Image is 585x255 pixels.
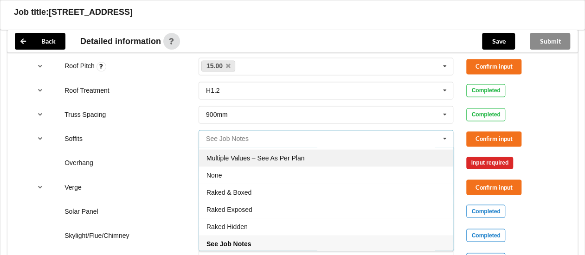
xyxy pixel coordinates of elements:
[64,207,98,215] label: Solar Panel
[49,7,133,18] h3: [STREET_ADDRESS]
[64,111,106,118] label: Truss Spacing
[64,231,129,239] label: Skylight/Flue/Chimney
[482,33,515,50] button: Save
[206,87,220,94] div: H1.2
[466,108,505,121] div: Completed
[206,206,252,213] span: Raked Exposed
[206,154,304,162] span: Multiple Values – See As Per Plan
[206,240,251,248] span: See Job Notes
[466,84,505,97] div: Completed
[15,33,65,50] button: Back
[206,189,251,196] span: Raked & Boxed
[64,183,82,191] label: Verge
[31,178,49,195] button: reference-toggle
[80,37,161,45] span: Detailed information
[466,204,505,217] div: Completed
[466,131,521,147] button: Confirm input
[64,62,96,70] label: Roof Pitch
[466,229,505,242] div: Completed
[206,111,228,118] div: 900mm
[466,179,521,195] button: Confirm input
[31,130,49,147] button: reference-toggle
[64,159,93,166] label: Overhang
[466,59,521,74] button: Confirm input
[31,106,49,123] button: reference-toggle
[466,157,513,169] div: Input required
[206,172,222,179] span: None
[64,87,109,94] label: Roof Treatment
[31,58,49,75] button: reference-toggle
[14,7,49,18] h3: Job title:
[206,223,248,230] span: Raked Hidden
[64,135,83,142] label: Soffits
[31,82,49,99] button: reference-toggle
[201,60,236,71] a: 15.00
